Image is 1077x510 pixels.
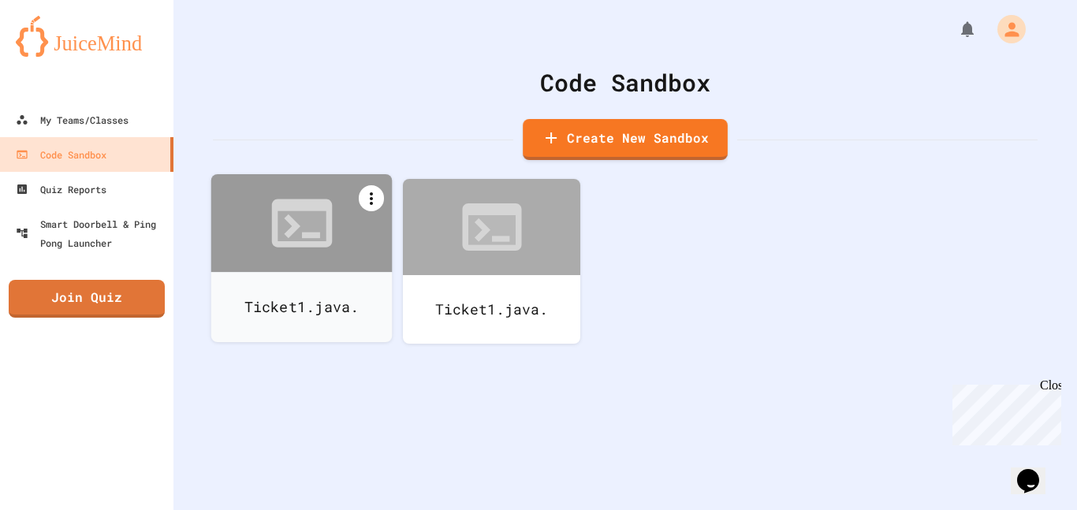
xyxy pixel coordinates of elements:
[16,145,106,164] div: Code Sandbox
[16,110,129,129] div: My Teams/Classes
[16,16,158,57] img: logo-orange.svg
[211,272,393,342] div: Ticket1.java.
[9,280,165,318] a: Join Quiz
[403,179,580,344] a: Ticket1.java.
[211,174,393,342] a: Ticket1.java.
[16,214,167,252] div: Smart Doorbell & Ping Pong Launcher
[213,65,1038,100] div: Code Sandbox
[6,6,109,100] div: Chat with us now!Close
[403,275,580,344] div: Ticket1.java.
[929,16,981,43] div: My Notifications
[16,180,106,199] div: Quiz Reports
[981,11,1030,47] div: My Account
[1011,447,1061,494] iframe: chat widget
[523,119,728,160] a: Create New Sandbox
[946,378,1061,445] iframe: chat widget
